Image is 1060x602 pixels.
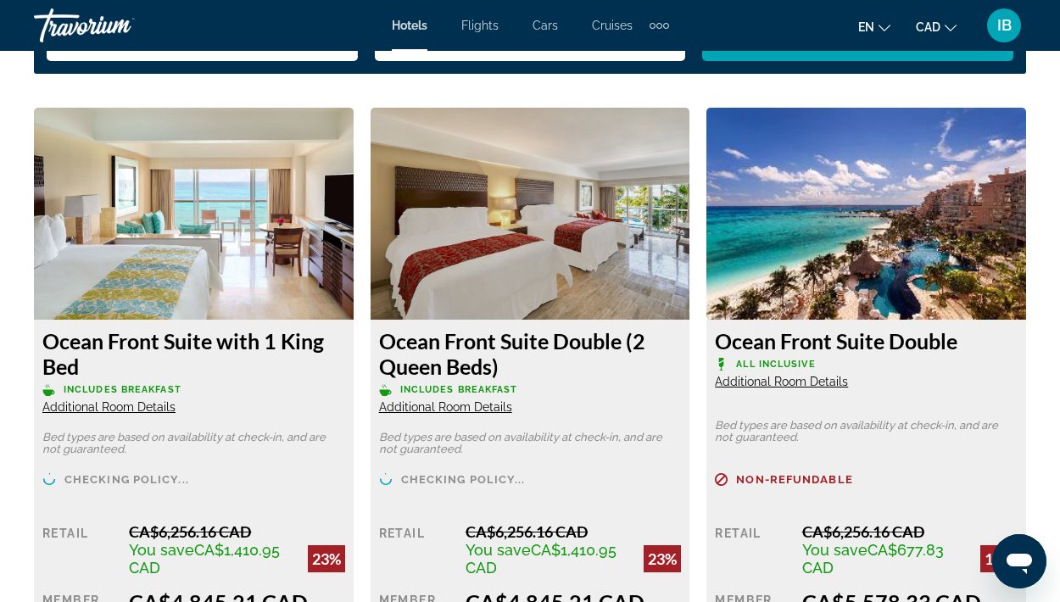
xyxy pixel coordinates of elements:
[379,432,682,455] p: Bed types are based on availability at check-in, and are not guaranteed.
[64,474,189,485] span: Checking policy...
[42,400,176,414] span: Additional Room Details
[715,328,1018,354] h3: Ocean Front Suite Double
[466,522,681,541] div: CA$6,256.16 CAD
[42,522,116,577] div: Retail
[992,534,1046,588] iframe: Button to launch messaging window
[980,545,1018,572] div: 11%
[858,14,890,39] button: Change language
[400,384,518,395] span: Includes Breakfast
[47,19,1013,61] div: Search widget
[644,545,681,572] div: 23%
[916,20,940,34] span: CAD
[592,19,633,32] a: Cruises
[858,20,874,34] span: en
[802,541,868,559] span: You save
[461,19,499,32] a: Flights
[736,474,852,485] span: Non-refundable
[379,328,682,379] h3: Ocean Front Suite Double (2 Queen Beds)
[466,541,531,559] span: You save
[64,384,181,395] span: Includes Breakfast
[997,17,1012,34] span: IB
[401,474,526,485] span: Checking policy...
[466,541,616,577] span: CA$1,410.95 CAD
[392,19,427,32] a: Hotels
[129,541,280,577] span: CA$1,410.95 CAD
[533,19,558,32] a: Cars
[379,522,453,577] div: Retail
[802,522,1018,541] div: CA$6,256.16 CAD
[34,3,204,47] a: Travorium
[715,375,848,388] span: Additional Room Details
[42,432,345,455] p: Bed types are based on availability at check-in, and are not guaranteed.
[916,14,957,39] button: Change currency
[982,8,1026,43] button: User Menu
[47,19,358,61] button: Check-in date: Nov 27, 2025 Check-out date: Dec 4, 2025
[736,359,815,370] span: All Inclusive
[715,522,789,577] div: Retail
[129,541,194,559] span: You save
[650,12,669,39] button: Extra navigation items
[379,400,512,414] span: Additional Room Details
[371,108,690,320] img: 1a559d68-7403-4512-ad70-8d9f26e39d93.jpeg
[715,420,1018,443] p: Bed types are based on availability at check-in, and are not guaranteed.
[129,522,344,541] div: CA$6,256.16 CAD
[308,545,345,572] div: 23%
[802,541,944,577] span: CA$677.83 CAD
[34,108,354,320] img: fbadb941-20ab-4eda-8490-4e489386be6a.jpeg
[42,328,345,379] h3: Ocean Front Suite with 1 King Bed
[706,108,1026,320] img: 6e14ad43-0e7f-4bfd-a93c-1f93b696b74e.jpeg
